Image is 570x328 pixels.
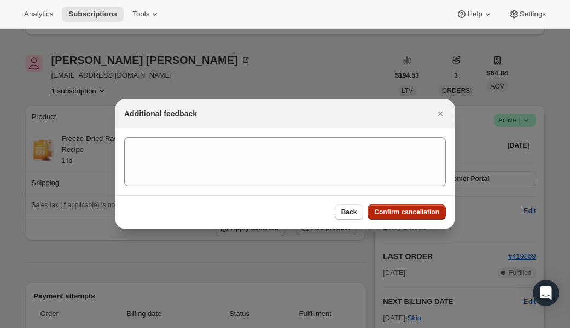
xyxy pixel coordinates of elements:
button: Subscriptions [62,7,124,22]
span: Help [467,10,482,19]
button: Back [335,204,364,220]
button: Tools [126,7,167,22]
span: Confirm cancellation [374,208,439,216]
span: Analytics [24,10,53,19]
button: Analytics [18,7,60,22]
span: Settings [520,10,546,19]
button: Confirm cancellation [368,204,446,220]
span: Subscriptions [68,10,117,19]
button: Settings [502,7,552,22]
span: Back [341,208,357,216]
h2: Additional feedback [124,108,197,119]
button: Close [433,106,448,121]
div: Open Intercom Messenger [533,280,559,306]
button: Help [450,7,499,22]
span: Tools [132,10,149,19]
